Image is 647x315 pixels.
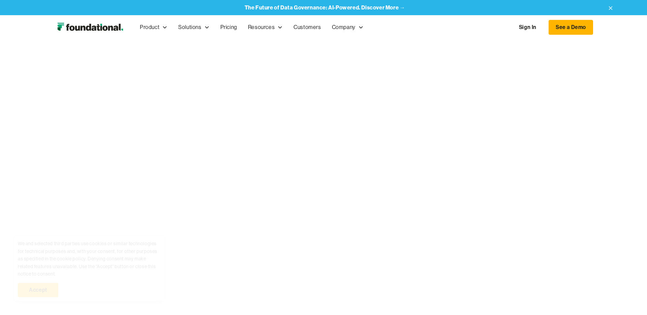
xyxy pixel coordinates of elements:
div: We and selected third parties use cookies or similar technologies for technical purposes and, wit... [18,240,161,278]
a: Accept [18,283,58,297]
div: Resources [243,16,288,38]
img: Foundational Logo [54,21,126,34]
a: See a Demo [549,20,593,35]
div: Company [332,23,356,32]
a: Customers [288,16,326,38]
iframe: Chat Widget [613,283,647,315]
a: The Future of Data Governance: AI-Powered. Discover More → [245,4,405,11]
a: home [54,21,126,34]
div: Solutions [173,16,215,38]
a: Pricing [215,16,243,38]
div: Solutions [178,23,201,32]
div: Resources [248,23,275,32]
div: Product [140,23,159,32]
div: Company [327,16,369,38]
a: Sign In [512,20,543,34]
div: Product [134,16,173,38]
